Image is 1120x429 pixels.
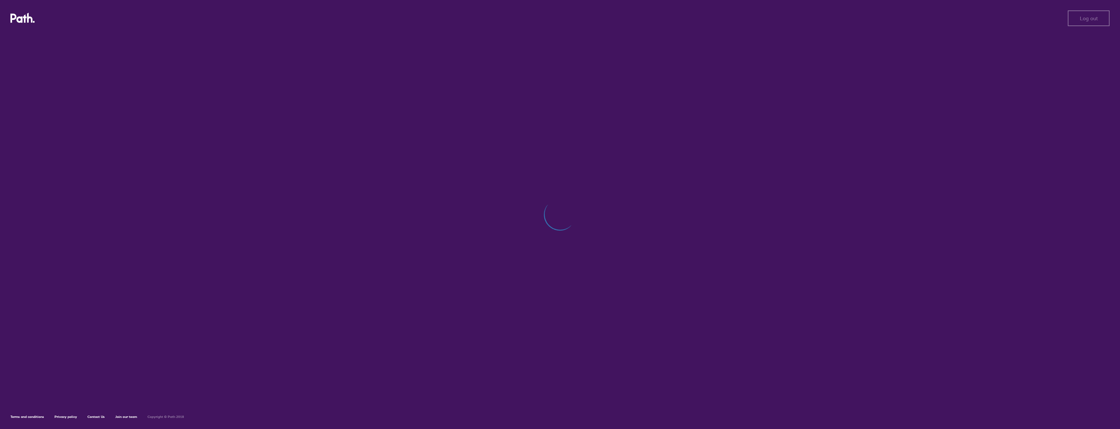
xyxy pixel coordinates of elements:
a: Privacy policy [54,415,77,419]
a: Terms and conditions [10,415,44,419]
a: Join our team [115,415,137,419]
h6: Copyright © Path 2018 [148,415,184,419]
span: Log out [1080,15,1098,21]
a: Contact Us [87,415,105,419]
button: Log out [1068,10,1110,26]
